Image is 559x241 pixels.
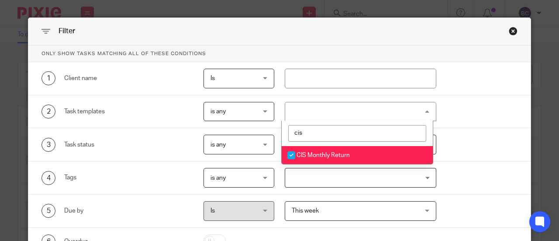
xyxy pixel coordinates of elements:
div: 2 [41,105,55,119]
div: Close this dialog window [509,27,518,35]
input: Search options... [288,125,426,142]
p: Only show tasks matching all of these conditions [28,45,531,62]
div: 4 [41,171,55,185]
div: 3 [41,138,55,152]
div: Task templates [64,107,193,116]
div: Due by [64,206,193,215]
span: Filter [59,28,75,35]
span: Is [210,75,215,81]
span: CIS Monthly Return [297,152,350,158]
div: 1 [41,71,55,85]
div: Search for option [285,168,437,188]
span: Is [210,208,215,214]
div: 5 [41,204,55,218]
span: is any [210,142,226,148]
span: is any [210,108,226,115]
span: This week [292,208,319,214]
div: Tags [64,173,193,182]
div: Task status [64,140,193,149]
span: is any [210,175,226,181]
input: Search for option [286,170,431,185]
div: Client name [64,74,193,83]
